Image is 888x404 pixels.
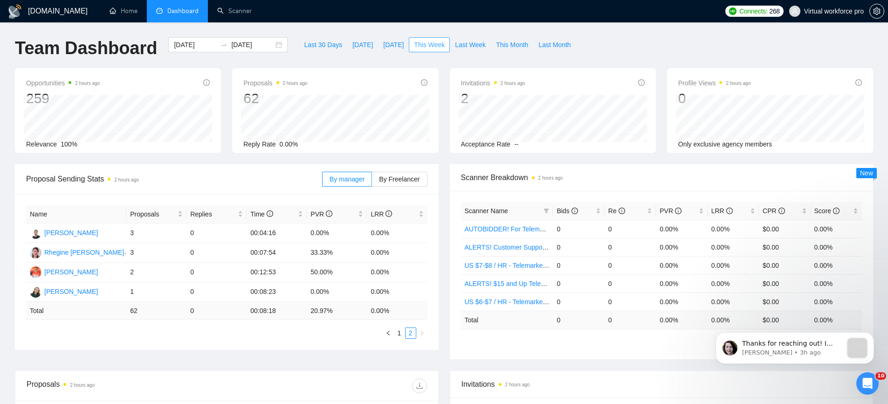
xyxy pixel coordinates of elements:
span: CPR [763,207,785,215]
span: Invitations [461,77,525,89]
td: 62 [126,302,186,320]
span: download [413,382,427,390]
span: Profile Views [678,77,751,89]
td: 00:12:53 [247,263,307,282]
td: 0 [553,311,604,329]
time: 2 hours ago [538,175,563,181]
a: 2 [406,328,416,338]
td: 0 [553,220,604,238]
time: 2 hours ago [726,81,750,86]
td: 0 [186,282,247,302]
td: 0 [553,238,604,256]
button: Last Week [450,37,491,52]
button: [DATE] [347,37,378,52]
td: 0.00 % [656,311,707,329]
span: Proposals [130,209,176,219]
a: homeHome [110,7,138,15]
span: This Month [496,40,528,50]
td: 0.00% [367,282,427,302]
span: Re [608,207,625,215]
td: 00:08:18 [247,302,307,320]
td: Total [26,302,126,320]
button: download [412,378,427,393]
td: $0.00 [759,238,810,256]
td: 0.00% [708,220,759,238]
td: $0.00 [759,256,810,274]
time: 2 hours ago [114,177,139,182]
span: Proposals [243,77,307,89]
span: Thanks for reaching out! I return to you with a result. We've launched a sync for you, and curren... [41,26,138,108]
td: 0.00% [656,220,707,238]
span: info-circle [726,208,733,214]
p: Message from Iryna, sent 3h ago [41,35,141,43]
span: Reply Rate [243,140,275,148]
span: info-circle [267,210,273,217]
span: info-circle [326,210,332,217]
td: 20.97 % [307,302,367,320]
td: 0 [605,311,656,329]
button: Last 30 Days [299,37,347,52]
span: to [220,41,227,49]
td: 0.00% [811,256,862,274]
div: [PERSON_NAME] [44,228,98,238]
li: Next Page [416,327,427,339]
div: 259 [26,90,100,107]
button: left [383,327,394,339]
button: This Month [491,37,533,52]
span: Proposal Sending Stats [26,173,322,185]
button: right [416,327,427,339]
button: Last Month [533,37,576,52]
span: info-circle [675,208,681,214]
td: 0 [605,238,656,256]
span: LRR [371,210,392,218]
h1: Team Dashboard [15,37,157,59]
td: 00:08:23 [247,282,307,302]
td: 0.00% [367,243,427,263]
span: LRR [711,207,733,215]
span: info-circle [619,208,625,214]
li: 1 [394,327,405,339]
span: Opportunities [26,77,100,89]
span: 268 [769,6,779,16]
td: $ 0.00 [759,311,810,329]
div: 2 [461,90,525,107]
td: 0 [605,274,656,293]
div: [PERSON_NAME] [44,267,98,277]
th: Name [26,205,126,223]
span: Invitations [461,378,862,390]
td: 00:07:54 [247,243,307,263]
img: RC [30,247,41,258]
td: 0.00% [708,238,759,256]
span: By Freelancer [379,175,420,183]
span: info-circle [778,208,785,214]
td: 0 [605,256,656,274]
td: $0.00 [759,220,810,238]
td: 0.00% [708,293,759,311]
td: 0 [553,256,604,274]
td: 0.00% [708,274,759,293]
a: AUTOBIDDER! For Telemarketing in the [GEOGRAPHIC_DATA] [465,225,651,233]
th: Replies [186,205,247,223]
td: $0.00 [759,293,810,311]
span: Relevance [26,140,57,148]
input: Start date [174,40,216,50]
span: Score [814,207,840,215]
img: logo [7,4,22,19]
span: user [792,8,798,14]
a: CN[PERSON_NAME] [30,229,98,236]
span: 0.00% [280,140,298,148]
time: 2 hours ago [70,383,95,388]
th: Proposals [126,205,186,223]
td: 0 [553,274,604,293]
img: DE [30,266,41,278]
span: Scanner Name [465,207,508,215]
li: 2 [405,327,416,339]
td: 0 [186,243,247,263]
td: 0.00% [307,282,367,302]
td: 0 [186,223,247,243]
span: PVR [660,207,681,215]
span: left [385,330,391,336]
span: Last Month [538,40,571,50]
img: YB [30,286,41,298]
td: 0 [605,220,656,238]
